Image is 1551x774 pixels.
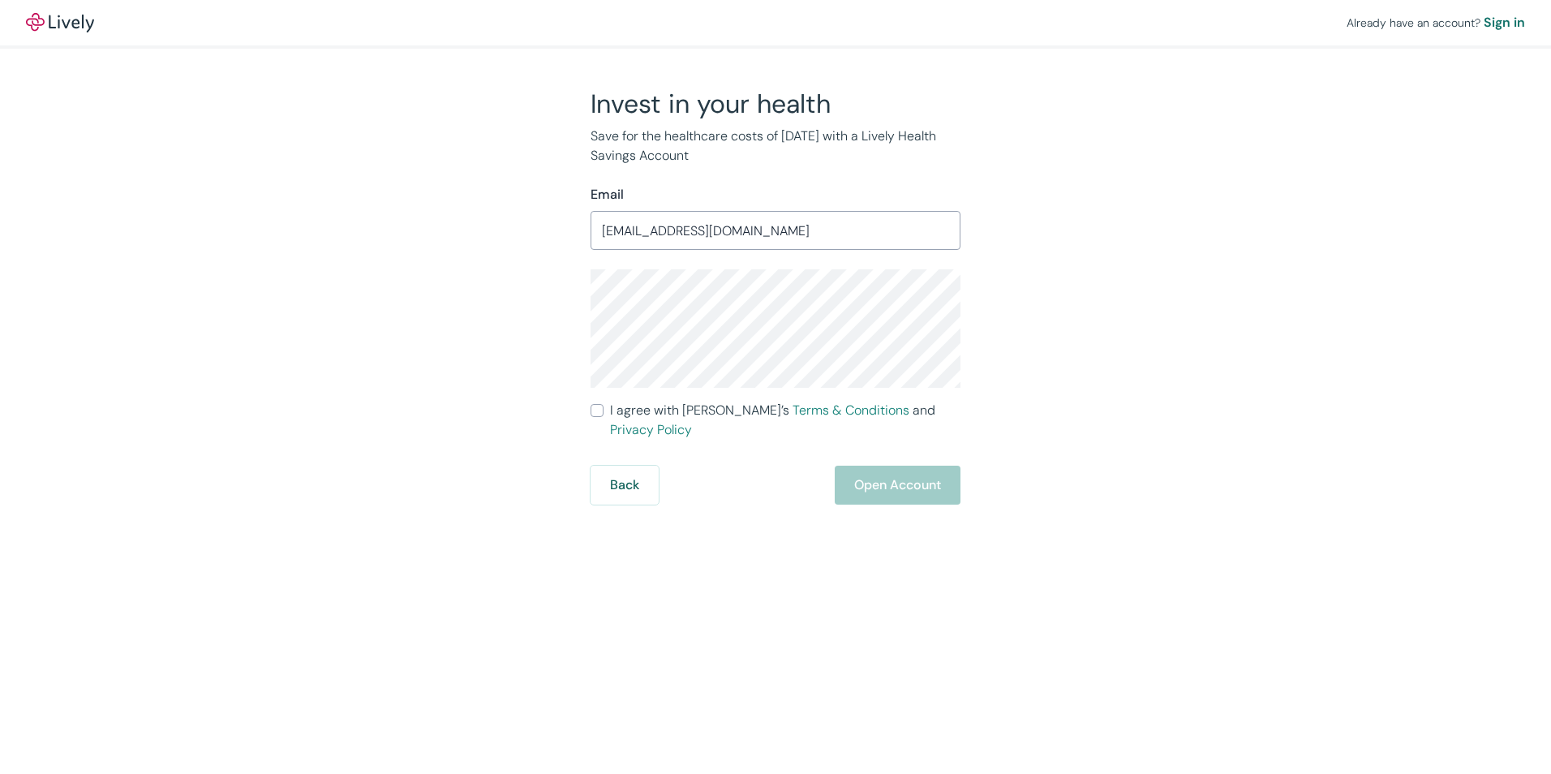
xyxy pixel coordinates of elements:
[1484,13,1525,32] a: Sign in
[591,466,659,505] button: Back
[26,13,94,32] a: LivelyLively
[591,127,960,166] p: Save for the healthcare costs of [DATE] with a Lively Health Savings Account
[26,13,94,32] img: Lively
[610,421,692,438] a: Privacy Policy
[1347,13,1525,32] div: Already have an account?
[610,401,960,440] span: I agree with [PERSON_NAME]’s and
[591,88,960,120] h2: Invest in your health
[793,402,909,419] a: Terms & Conditions
[591,185,624,204] label: Email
